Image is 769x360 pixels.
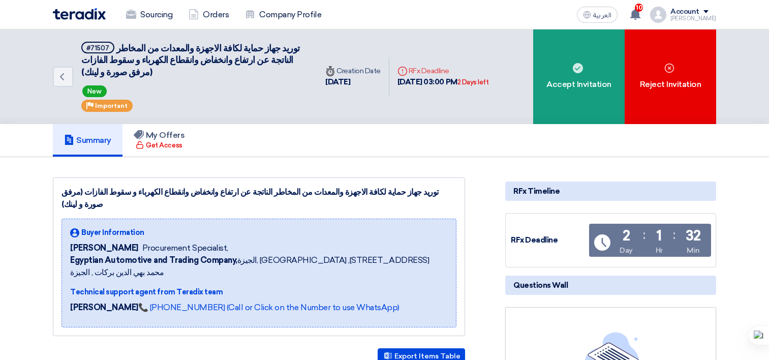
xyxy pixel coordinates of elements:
[70,303,138,312] strong: [PERSON_NAME]
[118,4,180,26] a: Sourcing
[122,124,196,157] a: My Offers Get Access
[325,66,381,76] div: Creation Date
[180,4,237,26] a: Orders
[70,287,448,297] div: Technical support agent from Teradix team
[325,76,381,88] div: [DATE]
[64,135,111,145] h5: Summary
[457,77,489,87] div: 2 Days left
[81,42,305,78] h5: توريد جهاز حماية لكافة الاجهزة والمعدات من المخاطر الناتجة عن ارتفاع وانخفاض وانقطاع الكهرباء و س...
[686,229,701,243] div: 32
[623,229,630,243] div: 2
[511,234,587,246] div: RFx Deadline
[397,76,489,88] div: [DATE] 03:00 PM
[625,29,716,124] div: Reject Invitation
[577,7,618,23] button: العربية
[593,12,611,19] span: العربية
[670,8,699,16] div: Account
[53,124,122,157] a: Summary
[650,7,666,23] img: profile_test.png
[61,186,456,211] div: توريد جهاز حماية لكافة الاجهزة والمعدات من المخاطر الناتجة عن ارتفاع وانخفاض وانقطاع الكهرباء و س...
[656,229,662,243] div: 1
[70,242,138,254] span: [PERSON_NAME]
[643,226,645,244] div: :
[138,303,399,312] a: 📞 [PHONE_NUMBER] (Call or Click on the Number to use WhatsApp)
[86,45,109,51] div: #71507
[95,102,128,109] span: Important
[142,242,228,254] span: Procurement Specialist,
[656,245,663,256] div: Hr
[397,66,489,76] div: RFx Deadline
[670,16,716,21] div: [PERSON_NAME]
[81,43,300,78] span: توريد جهاز حماية لكافة الاجهزة والمعدات من المخاطر الناتجة عن ارتفاع وانخفاض وانقطاع الكهرباء و س...
[513,280,568,291] span: Questions Wall
[635,4,643,12] span: 10
[505,182,716,201] div: RFx Timeline
[620,245,633,256] div: Day
[70,255,237,265] b: Egyptian Automotive and Trading Company,
[81,227,144,238] span: Buyer Information
[673,226,675,244] div: :
[533,29,625,124] div: Accept Invitation
[687,245,700,256] div: Min
[53,8,106,20] img: Teradix logo
[82,85,107,97] span: New
[136,140,182,151] div: Get Access
[70,254,448,279] span: الجيزة, [GEOGRAPHIC_DATA] ,[STREET_ADDRESS] محمد بهي الدين بركات , الجيزة
[237,4,329,26] a: Company Profile
[134,130,185,140] h5: My Offers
